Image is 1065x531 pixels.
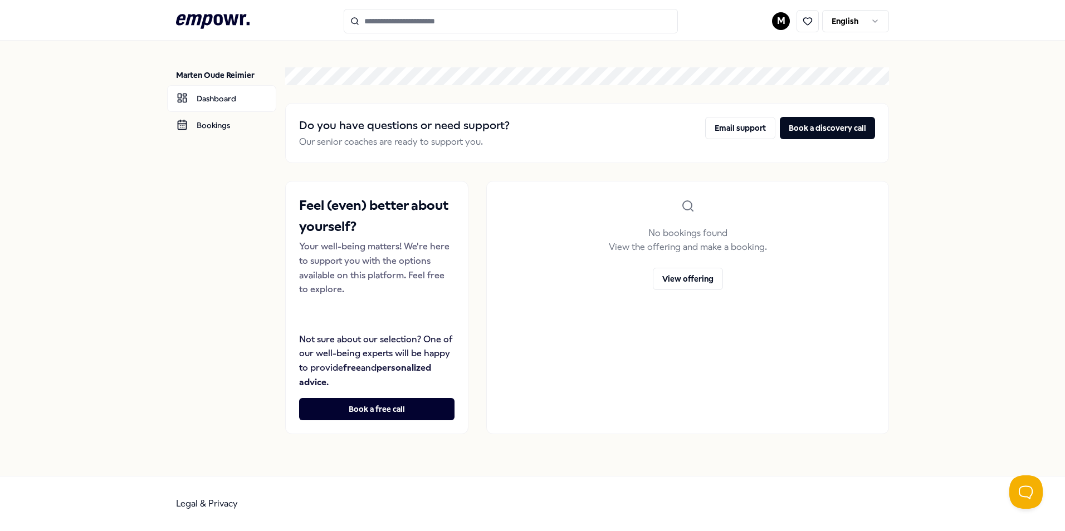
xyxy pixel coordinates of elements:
button: View offering [653,268,723,290]
h2: Feel (even) better about yourself? [299,195,455,238]
p: Your well-being matters! We're here to support you with the options available on this platform. F... [299,239,455,296]
p: No bookings found View the offering and make a booking. [609,226,767,254]
strong: personalized advice [299,362,431,387]
p: Marten Oude Reimier [176,70,276,81]
a: Dashboard [167,85,276,112]
h2: Do you have questions or need support? [299,117,510,135]
button: Book a free call [299,398,455,420]
input: Search for products, categories or subcategories [344,9,678,33]
button: M [772,12,790,30]
a: Email support [705,117,775,149]
button: Email support [705,117,775,139]
p: Our senior coaches are ready to support you. [299,135,510,149]
button: Book a discovery call [780,117,875,139]
a: Bookings [167,112,276,139]
strong: free [343,362,361,373]
p: Not sure about our selection? One of our well-being experts will be happy to provide and . [299,332,455,389]
iframe: Help Scout Beacon - Open [1009,475,1043,509]
a: Legal & Privacy [176,498,238,509]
